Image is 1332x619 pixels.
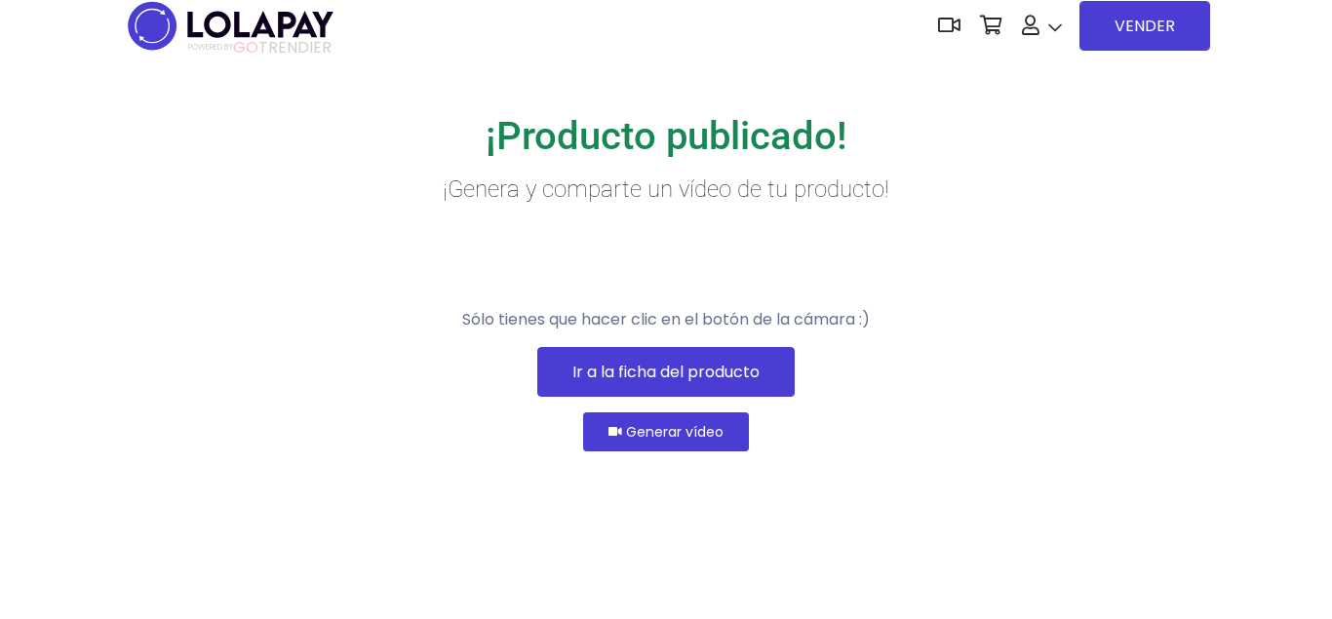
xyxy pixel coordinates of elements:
button: Generar vídeo [583,412,749,451]
h4: ¡Genera y comparte un vídeo de tu producto! [122,175,1210,204]
span: GO [233,36,258,58]
span: POWERED BY [188,42,233,53]
a: VENDER [1079,1,1210,51]
span: Generar vídeo [626,422,724,443]
p: Sólo tienes que hacer clic en el botón de la cámara :) [122,308,1210,331]
span: TRENDIER [188,39,332,57]
a: Ir a la ficha del producto [537,347,795,397]
h1: ¡Producto publicado! [122,113,1210,160]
